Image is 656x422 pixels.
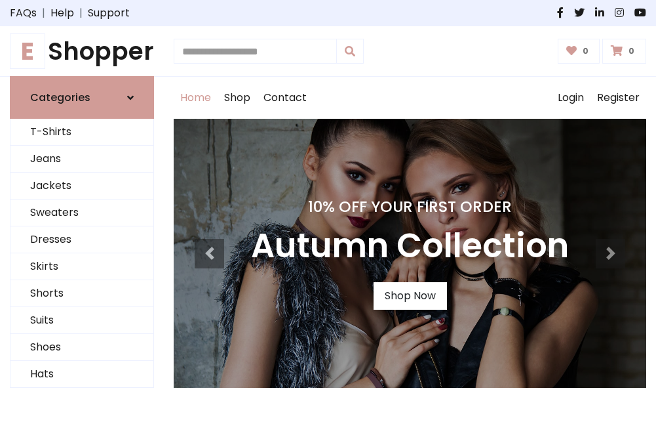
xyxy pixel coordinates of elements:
[10,5,37,21] a: FAQs
[10,307,153,334] a: Suits
[10,76,154,119] a: Categories
[30,91,90,104] h6: Categories
[10,226,153,253] a: Dresses
[10,361,153,388] a: Hats
[551,77,590,119] a: Login
[37,5,50,21] span: |
[218,77,257,119] a: Shop
[88,5,130,21] a: Support
[590,77,646,119] a: Register
[10,33,45,69] span: E
[10,37,154,66] h1: Shopper
[10,200,153,226] a: Sweaters
[251,226,569,266] h3: Autumn Collection
[74,5,88,21] span: |
[374,282,447,310] a: Shop Now
[602,39,646,64] a: 0
[558,39,600,64] a: 0
[10,37,154,66] a: EShopper
[10,119,153,146] a: T-Shirts
[257,77,313,119] a: Contact
[50,5,74,21] a: Help
[174,77,218,119] a: Home
[10,253,153,280] a: Skirts
[625,45,638,57] span: 0
[10,146,153,173] a: Jeans
[10,173,153,200] a: Jackets
[10,280,153,307] a: Shorts
[10,334,153,361] a: Shoes
[251,198,569,216] h4: 10% Off Your First Order
[579,45,592,57] span: 0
